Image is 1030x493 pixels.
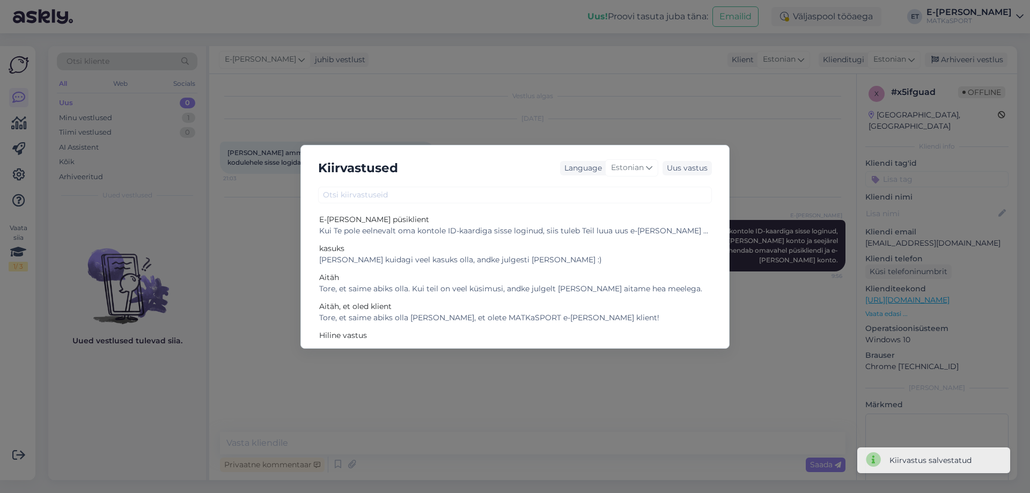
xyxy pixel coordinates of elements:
[663,161,712,175] div: Uus vastus
[319,330,711,341] div: Hiline vastus
[611,162,644,174] span: Estonian
[319,225,711,237] div: Kui Te pole eelnevalt oma kontole ID-kaardiga sisse loginud, siis tuleb Teil luua uus e-[PERSON_N...
[319,301,711,312] div: Aitäh, et oled klient
[318,158,398,178] h5: Kiirvastused
[319,312,711,323] div: Tore, et saime abiks olla [PERSON_NAME], et olete MATKaSPORT e-[PERSON_NAME] klient!
[319,283,711,295] div: Tore, et saime abiks olla. Kui teil on veel küsimusi, andke julgelt [PERSON_NAME] aitame hea meel...
[319,272,711,283] div: Aitäh
[319,214,711,225] div: E-[PERSON_NAME] püsiklient
[318,187,712,203] input: Otsi kiirvastuseid
[319,254,711,266] div: [PERSON_NAME] kuidagi veel kasuks olla, andke julgesti [PERSON_NAME] :)
[560,163,602,174] div: Language
[319,243,711,254] div: kasuks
